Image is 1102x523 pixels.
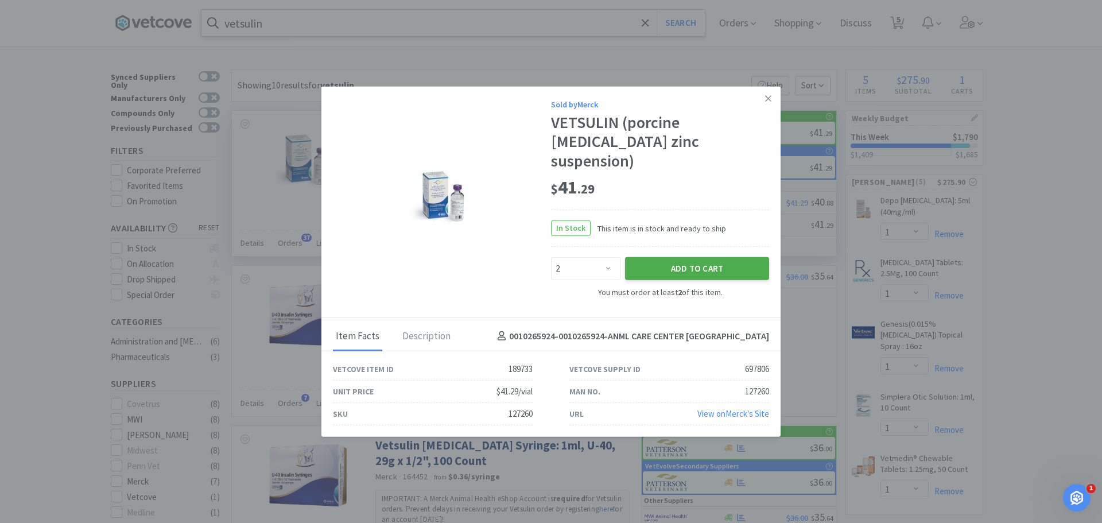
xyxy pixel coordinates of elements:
div: $41.29/vial [496,385,533,398]
div: VETSULIN (porcine [MEDICAL_DATA] zinc suspension) [551,113,769,171]
div: Sold by Merck [551,98,769,110]
strong: 2 [678,287,682,297]
div: You must order at least of this item. [551,286,769,299]
div: SKU [333,407,348,420]
span: 1 [1087,484,1096,493]
div: Item Facts [333,322,382,351]
a: View onMerck's Site [697,408,769,419]
span: In Stock [552,221,590,235]
div: 127260 [745,385,769,398]
span: $ [551,181,558,197]
div: 697806 [745,362,769,376]
span: . 29 [577,181,595,197]
span: This item is in stock and ready to ship [591,222,726,234]
div: Unit Price [333,385,374,397]
button: Add to Cart [625,257,769,280]
div: 189733 [509,362,533,376]
div: Vetcove Supply ID [569,362,641,375]
span: 41 [551,176,595,199]
h4: 0010265924-0010265924 - ANML CARE CENTER [GEOGRAPHIC_DATA] [493,329,769,344]
iframe: Intercom live chat [1063,484,1091,512]
div: Description [399,322,453,351]
div: Man No. [569,385,600,397]
div: URL [569,407,584,420]
img: e848a6c79f7e44b7b7fbb22cb718f26f_697806.jpeg [398,162,486,234]
div: 127260 [509,407,533,421]
div: Vetcove Item ID [333,362,394,375]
